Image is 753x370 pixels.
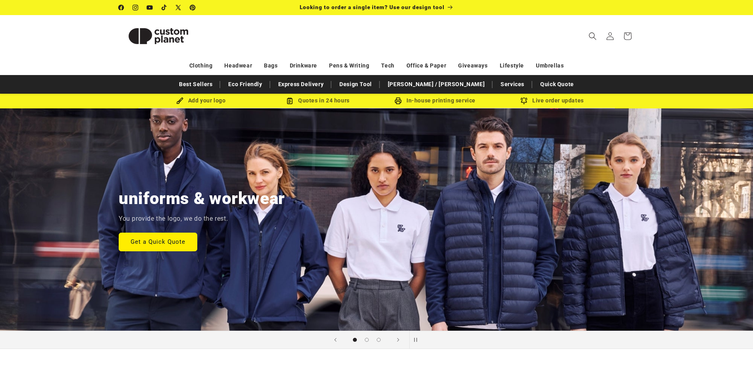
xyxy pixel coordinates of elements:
[406,59,446,73] a: Office & Paper
[119,18,198,54] img: Custom Planet
[520,97,528,104] img: Order updates
[494,96,611,106] div: Live order updates
[329,59,369,73] a: Pens & Writing
[409,331,427,349] button: Pause slideshow
[143,96,260,106] div: Add your logo
[119,213,228,225] p: You provide the logo, we do the rest.
[119,188,285,209] h2: uniforms & workwear
[536,77,578,91] a: Quick Quote
[395,97,402,104] img: In-house printing
[260,96,377,106] div: Quotes in 24 hours
[176,97,183,104] img: Brush Icon
[500,59,524,73] a: Lifestyle
[381,59,394,73] a: Tech
[274,77,328,91] a: Express Delivery
[584,27,601,45] summary: Search
[116,15,201,57] a: Custom Planet
[389,331,407,349] button: Next slide
[224,59,252,73] a: Headwear
[286,97,293,104] img: Order Updates Icon
[497,77,528,91] a: Services
[361,334,373,346] button: Load slide 2 of 3
[300,4,445,10] span: Looking to order a single item? Use our design tool
[536,59,564,73] a: Umbrellas
[189,59,213,73] a: Clothing
[349,334,361,346] button: Load slide 1 of 3
[458,59,487,73] a: Giveaways
[264,59,277,73] a: Bags
[175,77,216,91] a: Best Sellers
[327,331,344,349] button: Previous slide
[373,334,385,346] button: Load slide 3 of 3
[384,77,489,91] a: [PERSON_NAME] / [PERSON_NAME]
[224,77,266,91] a: Eco Friendly
[377,96,494,106] div: In-house printing service
[335,77,376,91] a: Design Tool
[290,59,317,73] a: Drinkware
[119,232,197,251] a: Get a Quick Quote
